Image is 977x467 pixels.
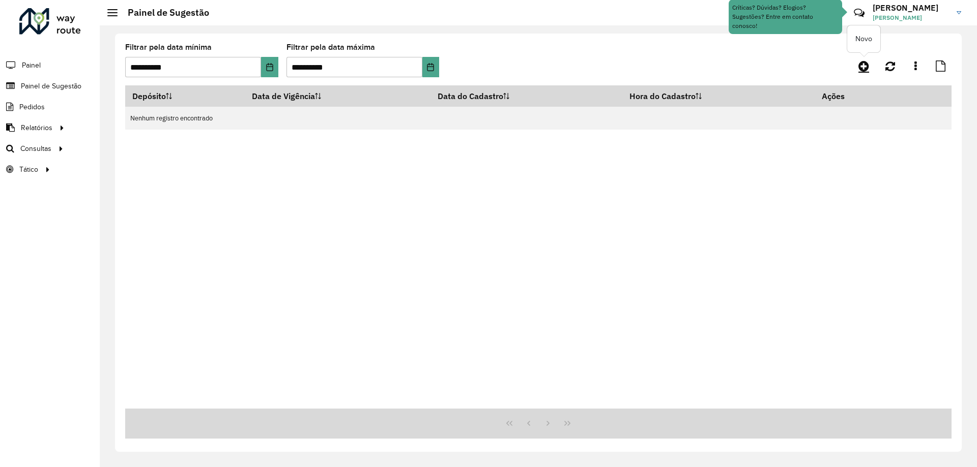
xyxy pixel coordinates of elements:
[245,85,431,107] th: Data de Vigência
[848,2,870,24] a: Contato Rápido
[19,102,45,112] span: Pedidos
[847,25,880,52] div: Novo
[20,143,51,154] span: Consultas
[873,13,949,22] span: [PERSON_NAME]
[422,57,439,77] button: Choose Date
[19,164,38,175] span: Tático
[815,85,876,107] th: Ações
[125,41,212,53] label: Filtrar pela data mínima
[622,85,815,107] th: Hora do Cadastro
[261,57,278,77] button: Choose Date
[431,85,622,107] th: Data do Cadastro
[286,41,375,53] label: Filtrar pela data máxima
[21,81,81,91] span: Painel de Sugestão
[873,3,949,13] h3: [PERSON_NAME]
[21,122,52,133] span: Relatórios
[22,60,41,71] span: Painel
[125,107,952,130] td: Nenhum registro encontrado
[125,85,245,107] th: Depósito
[118,7,209,18] h2: Painel de Sugestão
